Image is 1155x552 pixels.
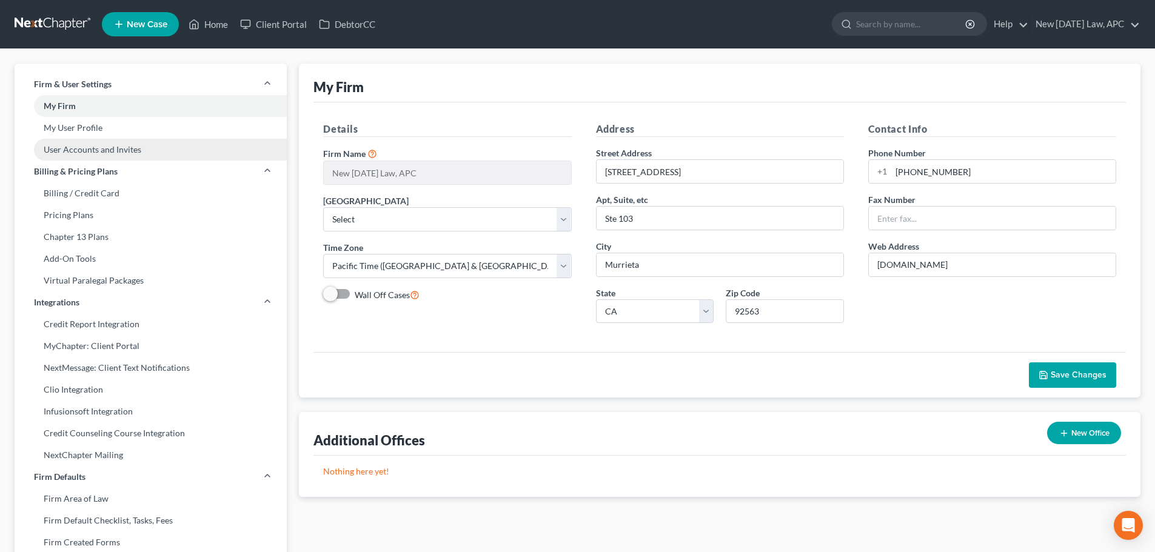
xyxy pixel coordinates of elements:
a: New [DATE] Law, APC [1029,13,1140,35]
a: Virtual Paralegal Packages [15,270,287,291]
span: Integrations [34,296,79,308]
a: My Firm [15,95,287,117]
input: Enter city... [597,253,843,276]
a: Chapter 13 Plans [15,226,287,248]
a: Client Portal [234,13,313,35]
input: Enter fax... [869,207,1116,230]
a: Infusionsoft Integration [15,401,287,422]
p: Nothing here yet! [323,465,1116,477]
label: Phone Number [868,147,926,159]
a: Billing & Pricing Plans [15,161,287,182]
span: Save Changes [1051,370,1106,380]
a: DebtorCC [313,13,381,35]
a: Add-On Tools [15,248,287,270]
div: My Firm [313,78,364,96]
a: Pricing Plans [15,204,287,226]
label: City [596,240,611,253]
h5: Details [323,122,571,137]
span: Wall Off Cases [355,290,410,300]
input: (optional) [597,207,843,230]
span: Billing & Pricing Plans [34,165,118,178]
a: Home [182,13,234,35]
div: Additional Offices [313,431,425,449]
input: Enter web address.... [869,253,1116,276]
span: New Case [127,20,167,29]
a: Billing / Credit Card [15,182,287,204]
label: Zip Code [726,287,760,299]
a: NextChapter Mailing [15,444,287,466]
input: Enter address... [597,160,843,183]
label: Apt, Suite, etc [596,193,648,206]
a: MyChapter: Client Portal [15,335,287,357]
a: Firm Default Checklist, Tasks, Fees [15,510,287,531]
input: XXXXX [726,299,844,324]
a: My User Profile [15,117,287,139]
div: Open Intercom Messenger [1114,511,1143,540]
a: Firm Defaults [15,466,287,488]
span: Firm & User Settings [34,78,112,90]
div: +1 [869,160,891,183]
input: Search by name... [856,13,967,35]
h5: Contact Info [868,122,1116,137]
input: Enter name... [324,161,571,184]
h5: Address [596,122,844,137]
a: User Accounts and Invites [15,139,287,161]
label: [GEOGRAPHIC_DATA] [323,195,409,207]
input: Enter phone... [891,160,1116,183]
label: Fax Number [868,193,916,206]
button: New Office [1047,422,1121,444]
a: Firm Area of Law [15,488,287,510]
a: Help [988,13,1028,35]
a: Credit Report Integration [15,313,287,335]
label: State [596,287,615,299]
a: Clio Integration [15,379,287,401]
a: Credit Counseling Course Integration [15,422,287,444]
span: Firm Defaults [34,471,85,483]
a: Firm & User Settings [15,73,287,95]
label: Web Address [868,240,919,253]
label: Time Zone [323,241,363,254]
a: NextMessage: Client Text Notifications [15,357,287,379]
a: Integrations [15,291,287,313]
button: Save Changes [1029,362,1116,388]
span: Firm Name [323,148,366,159]
label: Street Address [596,147,652,159]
